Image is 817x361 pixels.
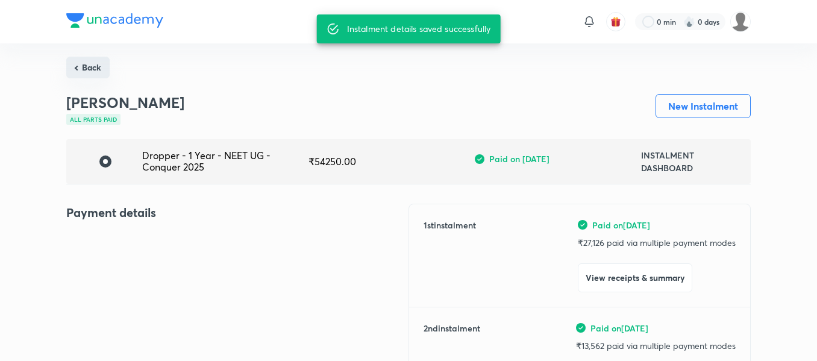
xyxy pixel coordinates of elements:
span: Paid on [DATE] [489,152,549,165]
span: Paid on [DATE] [590,322,648,334]
h3: [PERSON_NAME] [66,94,184,111]
p: ₹ 27,126 paid via multiple payment modes [578,236,736,249]
h6: INSTALMENT DASHBOARD [641,149,741,174]
p: ₹ 13,562 paid via multiple payment modes [576,339,736,352]
img: green-tick [576,323,586,333]
img: Devadarshan M [730,11,751,32]
div: All parts paid [66,114,121,125]
button: Back [66,57,110,78]
div: Instalment details saved successfully [347,18,491,40]
h4: Payment details [66,204,408,222]
img: streak [683,16,695,28]
a: Company Logo [66,13,163,31]
img: green-tick [578,220,587,230]
h6: 1 st instalment [424,219,476,292]
button: avatar [606,12,625,31]
img: green-tick [475,154,484,164]
img: Company Logo [66,13,163,28]
div: ₹ 54250.00 [308,156,475,167]
button: New Instalment [656,94,751,118]
div: Dropper - 1 Year - NEET UG - Conquer 2025 [142,150,308,172]
button: View receipts & summary [578,263,692,292]
img: avatar [610,16,621,27]
span: Paid on [DATE] [592,219,650,231]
